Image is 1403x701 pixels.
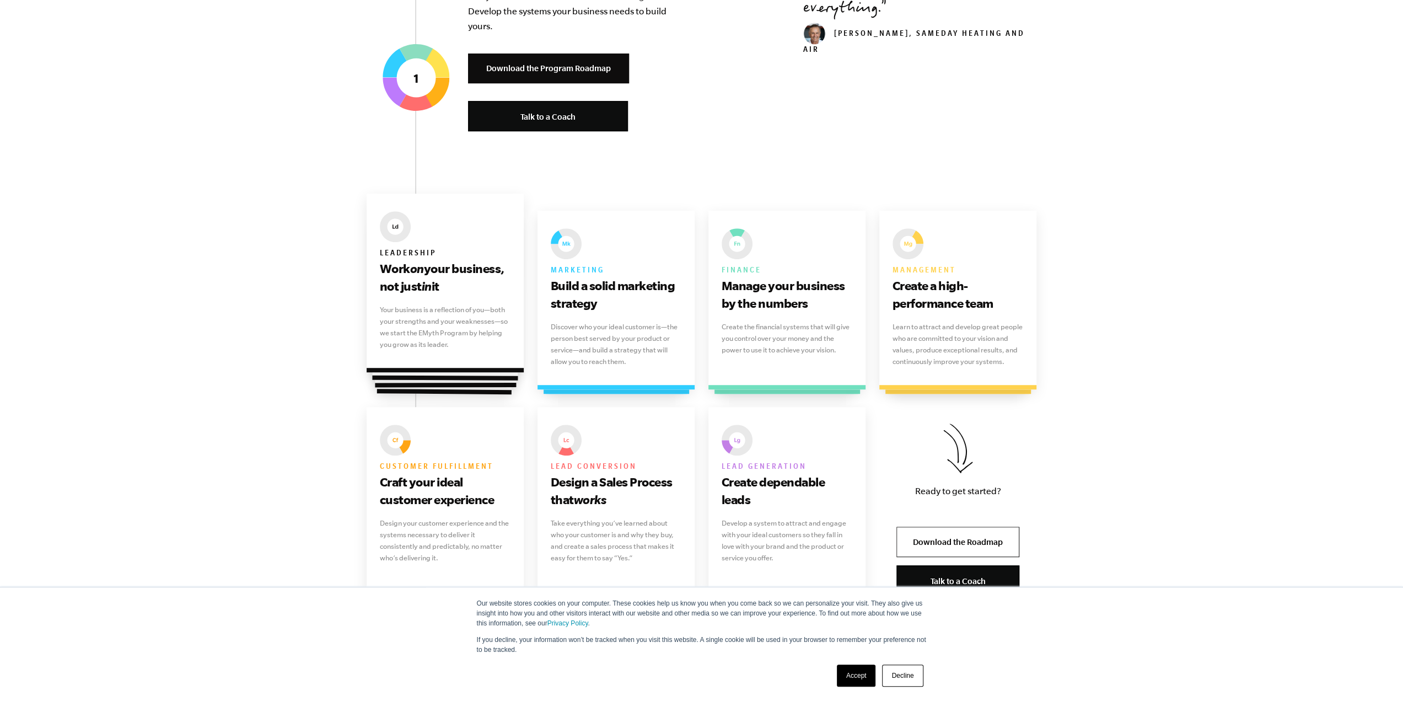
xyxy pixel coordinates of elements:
[551,425,582,456] img: EMyth The Seven Essential Systems: Lead conversion
[551,473,682,509] h3: Design a Sales Process that
[722,264,853,277] h6: Finance
[380,260,511,295] h3: Work your business, not just it
[551,277,682,312] h3: Build a solid marketing strategy
[380,473,511,509] h3: Craft your ideal customer experience
[468,101,628,131] a: Talk to a Coach
[551,460,682,473] h6: Lead conversion
[551,264,682,277] h6: Marketing
[551,517,682,564] p: Take everything you’ve learned about who your customer is and why they buy, and create a sales pr...
[896,527,1019,557] a: Download the Roadmap
[380,517,511,564] p: Design your customer experience and the systems necessary to deliver it consistently and predicta...
[837,665,876,687] a: Accept
[547,619,588,627] a: Privacy Policy
[468,53,629,84] a: Download the Program Roadmap
[722,425,752,456] img: EMyth The Seven Essential Systems: Lead generation
[410,261,424,275] i: on
[380,425,411,456] img: EMyth The Seven Essential Systems: Customer fulfillment
[803,30,1025,55] cite: [PERSON_NAME], SameDay Heating and Air
[722,277,853,312] h3: Manage your business by the numbers
[882,665,923,687] a: Decline
[574,493,606,506] i: works
[722,517,853,564] p: Develop a system to attract and engage with your ideal customers so they fall in love with your b...
[803,23,825,45] img: don_weaver_head_small
[722,473,853,509] h3: Create dependable leads
[380,304,511,350] p: Your business is a reflection of you—both your strengths and your weaknesses—so we start the EMyt...
[896,565,1019,596] a: Talk to a Coach
[722,321,853,356] p: Create the financial systems that will give you control over your money and the power to use it t...
[380,247,511,260] h6: Leadership
[896,484,1019,499] p: Ready to get started?
[722,228,752,259] img: EMyth The Seven Essential Systems: Finance
[722,460,853,473] h6: Lead generation
[931,576,986,586] span: Talk to a Coach
[893,321,1024,367] p: Learn to attract and develop great people who are committed to your vision and values, produce ex...
[943,424,973,473] img: Download the Roadmap
[520,112,576,121] span: Talk to a Coach
[380,460,511,473] h6: Customer fulfillment
[893,264,1024,277] h6: Management
[551,321,682,367] p: Discover who your ideal customer is—the person best served by your product or service—and build a...
[551,228,582,259] img: EMyth The Seven Essential Systems: Marketing
[477,598,927,628] p: Our website stores cookies on your computer. These cookies help us know you when you come back so...
[380,211,411,242] img: EMyth The Seven Essential Systems: Leadership
[477,635,927,655] p: If you decline, your information won’t be tracked when you visit this website. A single cookie wi...
[893,277,1024,312] h3: Create a high-performance team
[422,279,432,293] i: in
[893,228,923,259] img: EMyth The Seven Essential Systems: Management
